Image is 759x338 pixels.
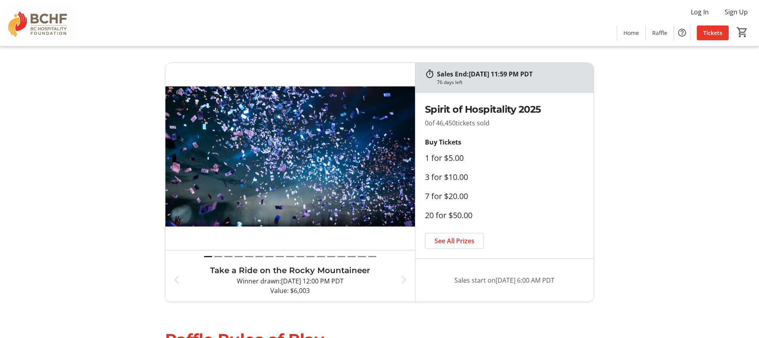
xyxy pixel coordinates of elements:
button: Draw 3 [224,252,232,261]
button: Draw 6 [256,252,263,261]
span: Log In [691,7,709,17]
button: Log In [684,6,715,18]
button: Sign Up [718,6,754,18]
button: Draw 12 [317,252,325,261]
strong: Buy Tickets [425,138,461,147]
span: Home [623,29,639,37]
p: Value: $6,003 [188,286,393,295]
button: Draw 10 [297,252,305,261]
button: Draw 2 [214,252,222,261]
span: Sign Up [725,7,748,17]
img: Take a Ride on the Rocky Mountaineer [165,63,415,250]
button: Draw 7 [265,252,273,261]
span: Sales start on [454,275,555,285]
button: Draw 8 [276,252,284,261]
img: BC Hospitality Foundation's Logo [5,3,76,43]
a: See All Prizes [425,233,484,249]
h2: Spirit of Hospitality 2025 [425,102,584,117]
span: Tickets [703,29,722,37]
span: [DATE] 6:00 AM PDT [496,276,555,285]
button: Help [674,25,690,41]
p: Winner drawn: [188,276,393,286]
button: Draw 9 [286,252,294,261]
button: Draw 1 [204,252,212,261]
span: See All Prizes [435,236,474,246]
a: Home [617,25,645,40]
button: Draw 4 [235,252,243,261]
label: 7 for $20.00 [425,191,468,201]
h3: Take a Ride on the Rocky Mountaineer [188,264,393,276]
a: Raffle [646,25,674,40]
button: Draw 5 [245,252,253,261]
span: [DATE] 11:59 PM PDT [469,70,533,78]
span: [DATE] 12:00 PM PDT [281,277,344,285]
button: Draw 17 [368,252,376,261]
button: Cart [735,25,749,39]
span: Raffle [652,29,667,37]
label: 3 for $10.00 [425,172,468,182]
div: 76 days left [437,79,462,86]
button: Draw 14 [338,252,346,261]
button: Draw 11 [307,252,315,261]
label: 1 for $5.00 [425,153,464,163]
button: Draw 13 [327,252,335,261]
span: Sales End: [437,70,469,78]
a: Tickets [697,25,729,40]
label: 20 for $50.00 [425,211,472,220]
button: Draw 15 [348,252,356,261]
p: 0 tickets sold [425,118,584,128]
button: Draw 16 [358,252,366,261]
span: of 46,450 [429,119,456,127]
